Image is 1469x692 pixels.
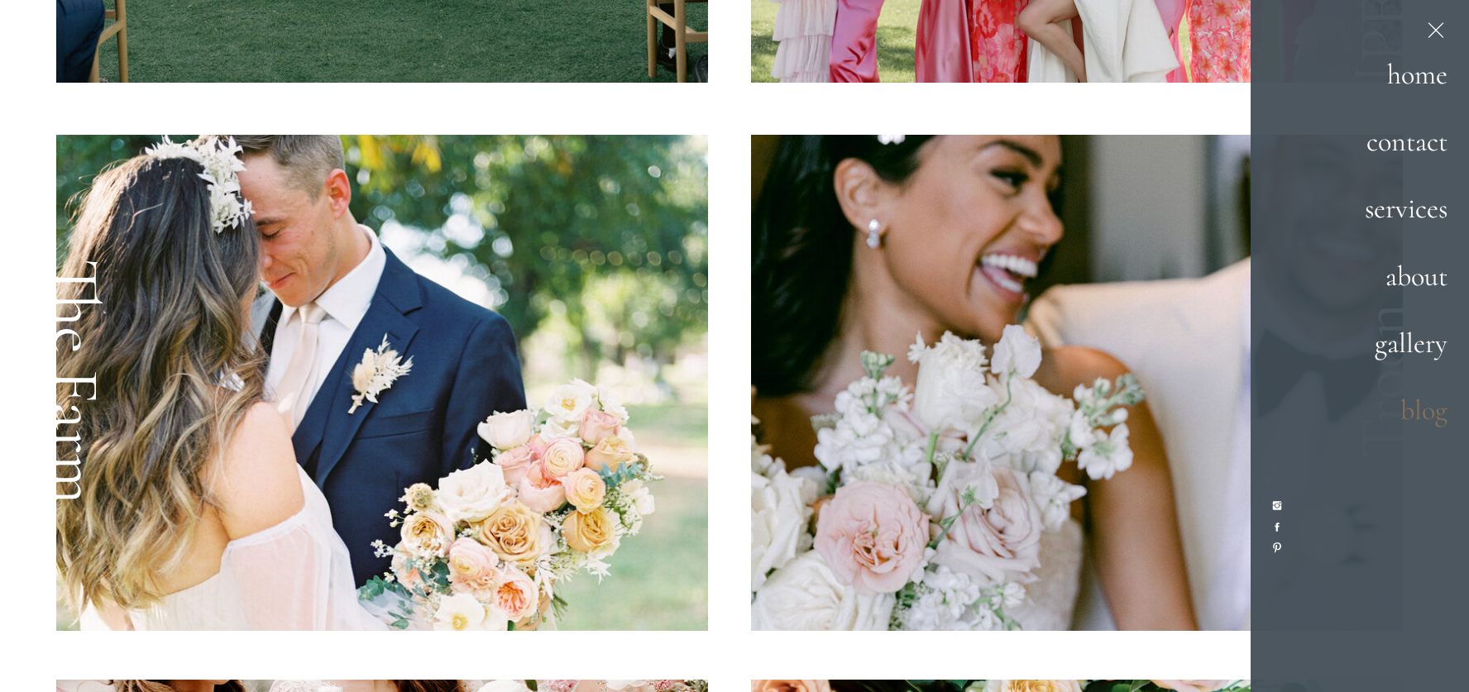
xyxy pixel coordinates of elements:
[57,179,125,585] h1: The Farm
[1332,53,1447,98] a: home
[1332,187,1447,231] a: services
[1334,322,1447,366] a: gallery
[1258,389,1447,433] a: blog
[1332,120,1447,165] a: contact
[1318,255,1447,299] a: about
[471,64,539,74] span: Subscribe
[453,50,557,88] button: Subscribe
